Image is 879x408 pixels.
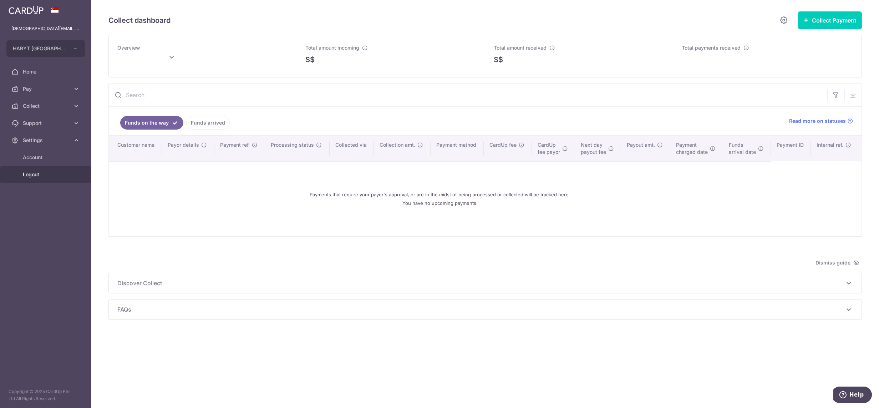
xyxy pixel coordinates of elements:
span: Discover Collect [117,279,844,287]
p: [DEMOGRAPHIC_DATA][EMAIL_ADDRESS][DOMAIN_NAME] [11,25,80,32]
span: Internal ref. [817,141,843,148]
span: Help [16,5,31,11]
span: Overview [117,45,140,51]
iframe: Opens a widget where you can find more information [833,387,872,404]
span: CardUp fee [489,141,517,148]
button: HABYT [GEOGRAPHIC_DATA] ONE PTE. LTD. [6,40,85,57]
th: Payment method [431,136,484,161]
span: CardUp fee payor [538,141,560,156]
p: Discover Collect [117,279,853,287]
span: Read more on statuses [789,117,846,125]
span: Total amount received [494,45,547,51]
span: Pay [23,85,70,92]
th: Customer name [109,136,162,161]
span: Total payments received [682,45,741,51]
span: FAQs [117,305,844,314]
span: Processing status [271,141,314,148]
h5: Collect dashboard [108,15,171,26]
span: Collect [23,102,70,110]
span: Collection amt. [380,141,415,148]
span: Dismiss guide [816,258,859,267]
div: Payments that require your payor's approval, or are in the midst of being processed or collected ... [117,167,762,230]
span: Settings [23,137,70,144]
span: Payout amt. [627,141,655,148]
span: Account [23,154,70,161]
span: Payment charged date [676,141,708,156]
span: Logout [23,171,70,178]
p: FAQs [117,305,853,314]
span: Payment ref. [220,141,250,148]
span: Payor details [168,141,199,148]
button: Collect Payment [798,11,862,29]
th: Payment ID [771,136,811,161]
th: Collected via [330,136,374,161]
span: Total amount incoming [306,45,360,51]
a: Funds arrived [186,116,230,130]
span: S$ [494,54,503,65]
a: Funds on the way [120,116,183,130]
input: Search [109,84,827,106]
span: Support [23,120,70,127]
img: CardUp [9,6,44,14]
span: Funds arrival date [729,141,756,156]
a: Read more on statuses [789,117,853,125]
span: HABYT [GEOGRAPHIC_DATA] ONE PTE. LTD. [13,45,66,52]
span: S$ [306,54,315,65]
span: Home [23,68,70,75]
span: Next day payout fee [581,141,606,156]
